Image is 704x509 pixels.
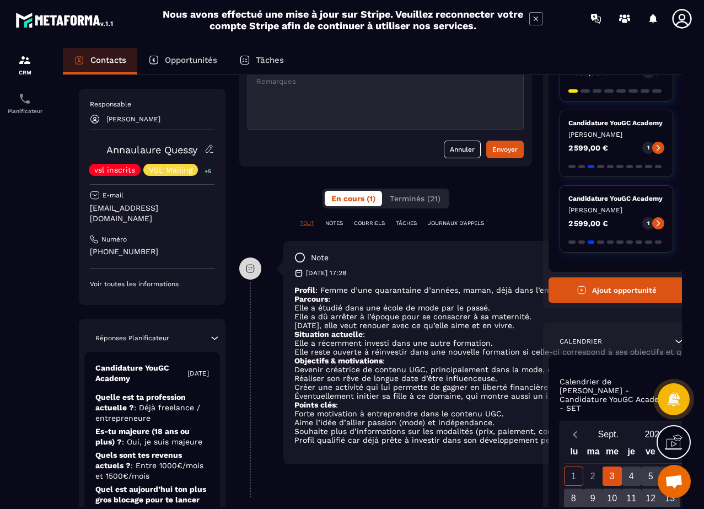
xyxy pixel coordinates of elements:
p: CRM [3,69,47,76]
a: Opportunités [137,48,228,74]
p: TÂCHES [396,219,417,227]
p: [PERSON_NAME] [106,115,160,123]
p: [PERSON_NAME] [568,130,664,139]
span: : Entre 1000€/mois et 1500€/mois [95,461,203,480]
p: [DATE] [187,369,209,378]
strong: Objectifs & motivations [294,356,383,365]
div: 9 [583,489,603,508]
p: E-mail [103,191,123,200]
p: Calendrier [560,337,602,346]
p: Tâches [256,55,284,65]
strong: Points clés [294,400,336,409]
button: Annuler [444,141,481,158]
div: Envoyer [492,144,518,155]
span: En cours (1) [331,194,375,203]
p: Candidature YouGC Academy [568,194,664,203]
div: 8 [564,489,583,508]
p: Planificateur [3,108,47,114]
p: Réponses Planificateur [95,334,169,342]
p: [PHONE_NUMBER] [90,247,214,257]
p: Calendrier de [PERSON_NAME] - Candidature YouGC Academy - SET [560,377,673,412]
strong: Parcours [294,294,328,303]
div: ma [584,444,603,463]
p: note [311,253,329,263]
div: 5 [641,467,660,486]
div: 10 [603,489,622,508]
div: je [622,444,641,463]
button: Open months overlay [585,425,631,444]
p: Responsable [90,100,214,109]
h2: Nous avons effectué une mise à jour sur Stripe. Veuillez reconnecter votre compte Stripe afin de ... [162,8,524,31]
div: lu [565,444,584,463]
p: vsl inscrits [94,166,135,174]
a: Tâches [228,48,295,74]
p: 2 599,00 € [568,144,608,152]
button: Terminés (21) [383,191,447,206]
p: 2 599,00 € [568,219,608,227]
p: Es-tu majeure (18 ans ou plus) ? [95,426,209,447]
p: Candidature YouGC Academy [95,363,187,384]
a: Annaulaure Quessy [106,144,197,156]
p: +5 [201,165,215,177]
p: NOTES [325,219,343,227]
img: logo [15,10,115,30]
button: Envoyer [486,141,524,158]
p: 2 599,00 € [568,68,608,76]
p: [PERSON_NAME] [568,206,664,215]
p: 1 [647,219,649,227]
div: 12 [641,489,660,508]
div: 14 [680,489,699,508]
strong: Situation actuelle [294,330,363,339]
span: Terminés (21) [390,194,440,203]
a: Contacts [63,48,137,74]
p: [EMAIL_ADDRESS][DOMAIN_NAME] [90,203,214,224]
div: 1 [564,467,583,486]
p: Opportunités [165,55,217,65]
strong: Profil [294,286,315,294]
button: Ajout opportunité [549,277,684,303]
button: Open years overlay [631,425,678,444]
p: VSL Mailing [149,166,192,174]
img: formation [18,53,31,67]
span: : Oui, je suis majeure [122,437,202,446]
p: Quelle est ta profession actuelle ? [95,392,209,424]
button: Previous month [565,427,585,442]
div: 4 [622,467,641,486]
div: 2 [583,467,603,486]
p: [DATE] 17:28 [306,269,346,277]
div: ve [641,444,660,463]
div: 11 [622,489,641,508]
div: 13 [660,489,680,508]
div: me [603,444,622,463]
p: Contacts [90,55,126,65]
p: Voir toutes les informations [90,280,214,288]
p: COURRIELS [354,219,385,227]
p: Candidature YouGC Academy [568,119,664,127]
span: : Déjà freelance / entrepreneure [95,403,200,422]
p: JOURNAUX D'APPELS [428,219,484,227]
button: En cours (1) [325,191,382,206]
p: Numéro [101,235,127,244]
p: Quels sont tes revenus actuels ? [95,450,209,481]
p: 1 [647,144,649,152]
p: TOUT [300,219,314,227]
div: 3 [603,467,622,486]
a: formationformationCRM [3,45,47,84]
img: scheduler [18,92,31,105]
a: Ouvrir le chat [658,465,691,498]
a: schedulerschedulerPlanificateur [3,84,47,122]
